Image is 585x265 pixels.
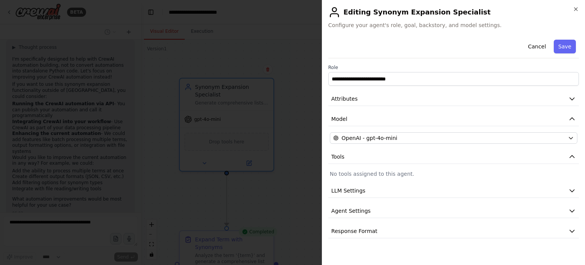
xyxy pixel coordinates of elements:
[523,40,550,53] button: Cancel
[342,134,397,142] span: OpenAI - gpt-4o-mini
[330,170,577,178] p: No tools assigned to this agent.
[330,132,577,144] button: OpenAI - gpt-4o-mini
[331,95,358,103] span: Attributes
[331,153,345,161] span: Tools
[328,184,579,198] button: LLM Settings
[328,204,579,218] button: Agent Settings
[328,224,579,238] button: Response Format
[328,6,579,18] h2: Editing Synonym Expansion Specialist
[328,92,579,106] button: Attributes
[331,207,371,215] span: Agent Settings
[328,150,579,164] button: Tools
[328,112,579,126] button: Model
[328,64,579,71] label: Role
[331,115,347,123] span: Model
[331,227,377,235] span: Response Format
[331,187,366,194] span: LLM Settings
[554,40,576,53] button: Save
[328,21,579,29] span: Configure your agent's role, goal, backstory, and model settings.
